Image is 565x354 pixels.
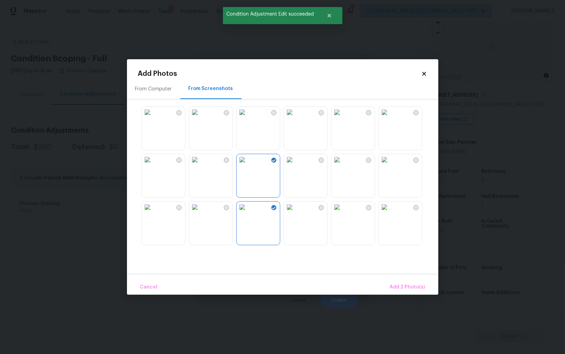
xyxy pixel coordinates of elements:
[135,86,172,92] div: From Computer
[189,85,233,92] div: From Screenshots
[390,283,425,292] span: Add 2 Photo(s)
[387,280,428,295] button: Add 2 Photo(s)
[140,283,158,292] span: Cancel
[223,7,318,21] span: Condition Adjustment Edit succeeded
[138,70,421,77] h2: Add Photos
[272,207,276,210] img: Screenshot Selected Check Icon
[137,280,161,295] button: Cancel
[318,9,341,23] button: Close
[272,159,276,162] img: Screenshot Selected Check Icon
